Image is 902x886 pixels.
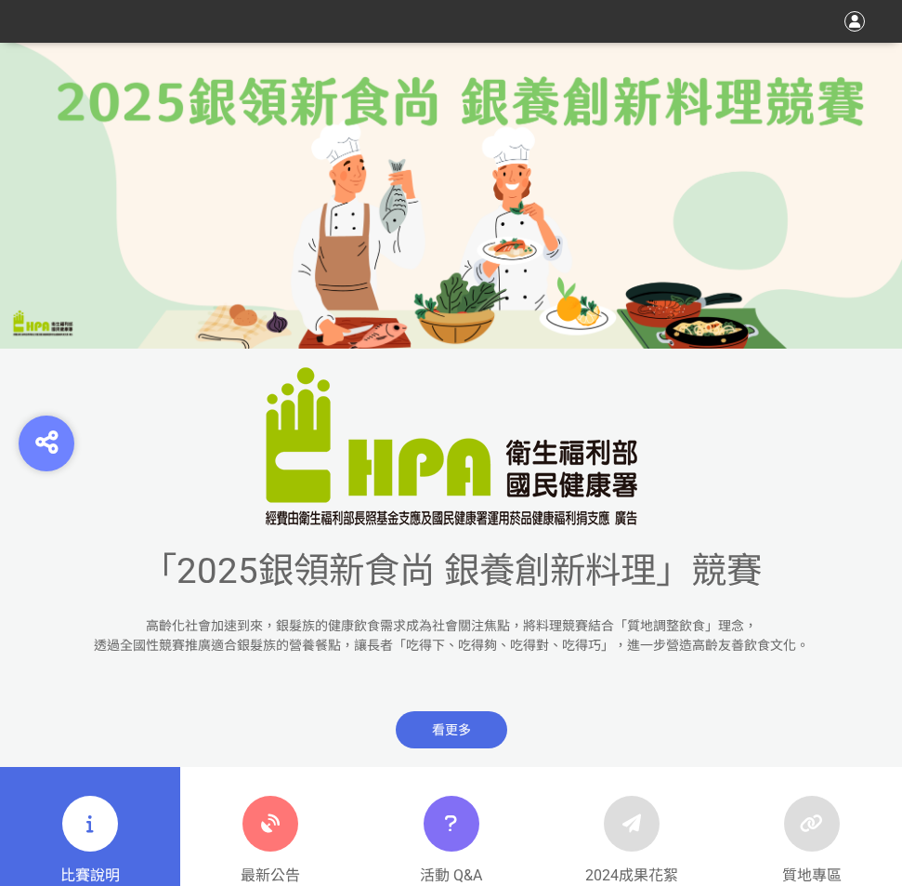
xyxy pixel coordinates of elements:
span: 「2025銀領新食尚 銀養創新料理」競賽 [141,549,762,591]
a: 「2025銀領新食尚 銀養創新料理」競賽 [141,575,762,585]
img: 「2025銀領新食尚 銀養創新料理」競賽 [266,367,637,525]
span: 看更多 [396,711,507,748]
